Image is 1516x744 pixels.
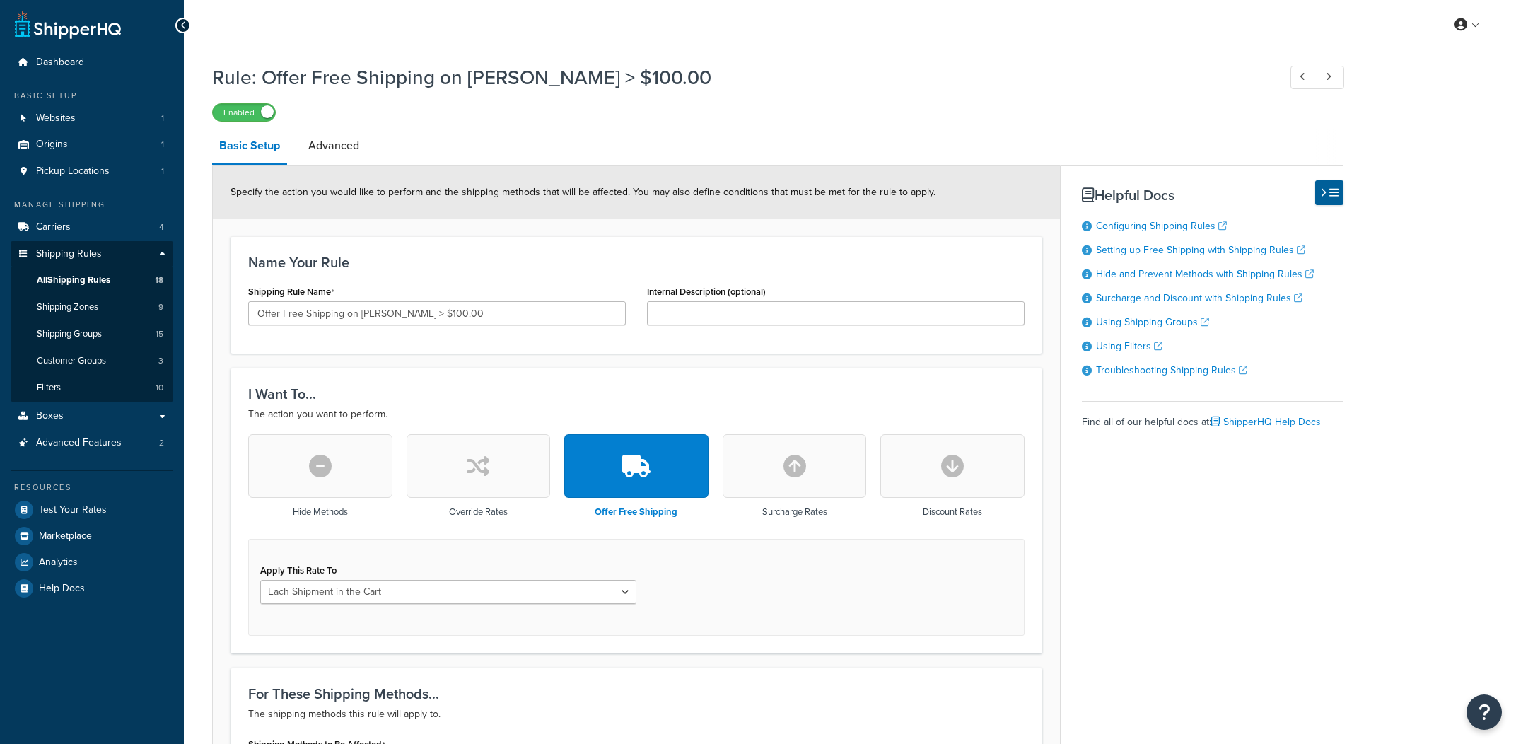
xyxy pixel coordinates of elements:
a: Surcharge and Discount with Shipping Rules [1096,291,1302,306]
span: Websites [36,112,76,124]
span: 3 [158,355,163,367]
a: Shipping Groups15 [11,321,173,347]
a: Customer Groups3 [11,348,173,374]
span: Pickup Locations [36,165,110,178]
a: Previous Record [1290,66,1318,89]
a: Marketplace [11,523,173,549]
li: Advanced Features [11,430,173,456]
span: 4 [159,221,164,233]
h3: For These Shipping Methods... [248,686,1025,702]
a: Configuring Shipping Rules [1096,219,1227,233]
label: Shipping Rule Name [248,286,334,298]
a: Hide and Prevent Methods with Shipping Rules [1096,267,1314,281]
h3: Discount Rates [923,507,982,517]
span: Help Docs [39,583,85,595]
span: 18 [155,274,163,286]
span: Boxes [36,410,64,422]
span: 15 [156,328,163,340]
span: Marketplace [39,530,92,542]
a: Dashboard [11,50,173,76]
a: AllShipping Rules18 [11,267,173,293]
span: All Shipping Rules [37,274,110,286]
li: Shipping Rules [11,241,173,402]
span: Carriers [36,221,71,233]
a: Using Filters [1096,339,1162,354]
li: Customer Groups [11,348,173,374]
div: Find all of our helpful docs at: [1082,401,1343,432]
span: Shipping Rules [36,248,102,260]
span: Test Your Rates [39,504,107,516]
span: 1 [161,165,164,178]
span: 1 [161,112,164,124]
li: Shipping Zones [11,294,173,320]
span: 10 [156,382,163,394]
a: Using Shipping Groups [1096,315,1209,330]
span: Customer Groups [37,355,106,367]
span: Analytics [39,557,78,569]
span: Advanced Features [36,437,122,449]
a: Help Docs [11,576,173,601]
li: Filters [11,375,173,401]
label: Internal Description (optional) [647,286,766,297]
li: Carriers [11,214,173,240]
a: Next Record [1317,66,1344,89]
a: Advanced [301,129,366,163]
a: Analytics [11,550,173,575]
a: Origins1 [11,132,173,158]
a: Troubleshooting Shipping Rules [1096,363,1247,378]
a: Boxes [11,403,173,429]
p: The shipping methods this rule will apply to. [248,706,1025,723]
a: Test Your Rates [11,497,173,523]
a: Advanced Features2 [11,430,173,456]
a: Shipping Rules [11,241,173,267]
a: Pickup Locations1 [11,158,173,185]
a: Websites1 [11,105,173,132]
label: Apply This Rate To [260,565,337,576]
label: Enabled [213,104,275,121]
a: Basic Setup [212,129,287,165]
span: 9 [158,301,163,313]
div: Resources [11,482,173,494]
button: Hide Help Docs [1315,180,1343,205]
h3: Offer Free Shipping [595,507,677,517]
li: Shipping Groups [11,321,173,347]
h3: Override Rates [449,507,508,517]
a: Shipping Zones9 [11,294,173,320]
span: 2 [159,437,164,449]
h3: Surcharge Rates [762,507,827,517]
a: Carriers4 [11,214,173,240]
a: ShipperHQ Help Docs [1211,414,1321,429]
h1: Rule: Offer Free Shipping on [PERSON_NAME] > $100.00 [212,64,1264,91]
span: Shipping Zones [37,301,98,313]
span: Shipping Groups [37,328,102,340]
h3: Hide Methods [293,507,348,517]
span: Origins [36,139,68,151]
li: Origins [11,132,173,158]
span: Filters [37,382,61,394]
span: Specify the action you would like to perform and the shipping methods that will be affected. You ... [231,185,935,199]
p: The action you want to perform. [248,406,1025,423]
span: 1 [161,139,164,151]
span: Dashboard [36,57,84,69]
h3: Name Your Rule [248,255,1025,270]
a: Filters10 [11,375,173,401]
h3: Helpful Docs [1082,187,1343,203]
div: Manage Shipping [11,199,173,211]
h3: I Want To... [248,386,1025,402]
li: Pickup Locations [11,158,173,185]
li: Websites [11,105,173,132]
a: Setting up Free Shipping with Shipping Rules [1096,243,1305,257]
div: Basic Setup [11,90,173,102]
button: Open Resource Center [1467,694,1502,730]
